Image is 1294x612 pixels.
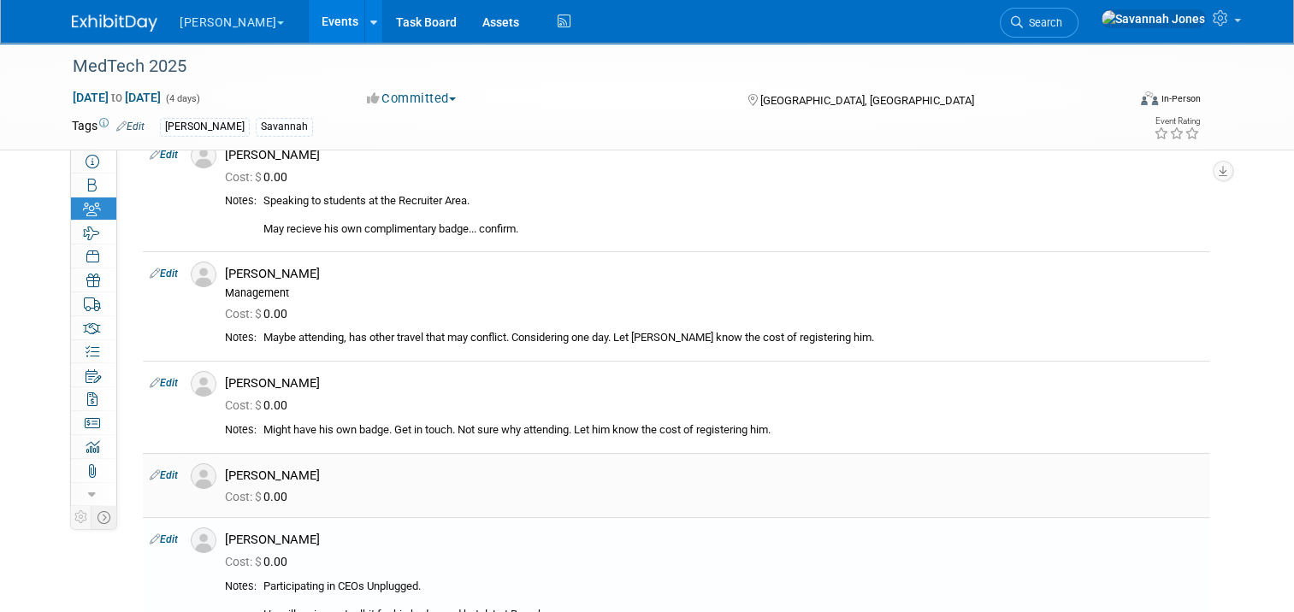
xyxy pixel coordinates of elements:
button: Committed [361,90,463,108]
a: Edit [116,121,145,132]
span: 0.00 [225,555,294,568]
span: Cost: $ [225,555,263,568]
span: Search [1023,16,1062,29]
a: Edit [150,469,178,481]
span: 0.00 [225,307,294,321]
div: MedTech 2025 [67,51,1105,82]
div: Notes: [225,423,257,437]
span: Cost: $ [225,398,263,412]
span: [GEOGRAPHIC_DATA], [GEOGRAPHIC_DATA] [760,94,974,107]
span: Cost: $ [225,307,263,321]
a: Edit [150,268,178,280]
img: Associate-Profile-5.png [191,262,216,287]
img: Associate-Profile-5.png [191,143,216,168]
a: Edit [150,533,178,545]
img: Savannah Jones [1101,9,1206,28]
div: [PERSON_NAME] [225,468,1202,484]
a: Edit [150,149,178,161]
div: [PERSON_NAME] [225,532,1202,548]
a: Edit [150,377,178,389]
img: Associate-Profile-5.png [191,463,216,489]
div: Notes: [225,194,257,208]
div: [PERSON_NAME] [225,147,1202,163]
div: [PERSON_NAME] [225,375,1202,391]
span: [DATE] [DATE] [72,90,162,105]
img: Format-Inperson.png [1141,91,1158,105]
span: 0.00 [225,398,294,412]
div: Might have his own badge. Get in touch. Not sure why attending. Let him know the cost of register... [263,423,1202,438]
img: Associate-Profile-5.png [191,371,216,397]
div: Speaking to students at the Recruiter Area. May recieve his own complimentary badge... confirm. [263,194,1202,237]
span: to [109,91,125,104]
span: Cost: $ [225,170,263,184]
div: In-Person [1161,92,1201,105]
div: Maybe attending, has other travel that may conflict. Considering one day. Let [PERSON_NAME] know ... [263,331,1202,345]
div: [PERSON_NAME] [160,118,250,136]
div: Notes: [225,331,257,344]
td: Tags [72,117,145,137]
div: Event Rating [1154,117,1200,126]
span: Cost: $ [225,490,263,503]
div: Notes: [225,580,257,593]
span: 0.00 [225,170,294,184]
img: Associate-Profile-5.png [191,527,216,553]
div: Event Format [1034,89,1201,115]
td: Toggle Event Tabs [92,506,117,528]
a: Search [1000,8,1078,38]
span: 0.00 [225,490,294,503]
div: Savannah [256,118,313,136]
div: Management [225,286,1202,300]
td: Personalize Event Tab Strip [71,506,92,528]
span: (4 days) [164,93,200,104]
img: ExhibitDay [72,15,157,32]
div: [PERSON_NAME] [225,266,1202,282]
